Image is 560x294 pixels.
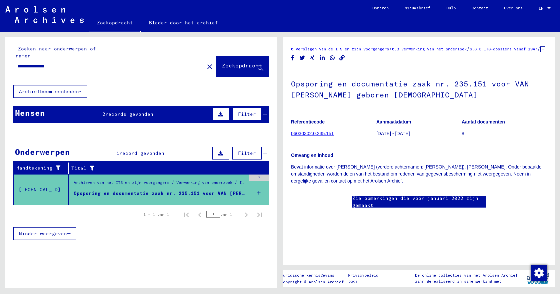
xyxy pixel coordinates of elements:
font: Zoekopdracht [97,20,133,26]
button: Filter [232,108,262,120]
button: Volgende pagina [240,208,253,221]
font: records gevonden [105,111,153,117]
font: Titel [71,165,86,171]
font: 1 – 1 van 1 [143,212,169,217]
button: Delen op WhatsApp [329,54,336,62]
a: Privacybeleid [343,272,386,279]
font: Juridische kennisgeving [281,273,334,278]
font: Nieuwsbrief [405,5,430,10]
button: Delen op Facebook [289,54,296,62]
font: Filter [238,111,256,117]
font: Bevat informatie over [PERSON_NAME] (verdere achternamen: [PERSON_NAME]), [PERSON_NAME]. Onder be... [291,164,542,184]
a: Blader door het archief [141,15,226,31]
button: Delen op Xing [309,54,316,62]
img: yv_logo.png [526,270,551,287]
button: Vorige pagina [193,208,206,221]
font: Minder weergeven [19,231,67,237]
a: Zie opmerkingen die vóór januari 2022 zijn gemaakt [352,195,486,209]
font: Over ons [504,5,523,10]
a: 6 Verslagen van de ITS en zijn voorgangers [291,46,389,51]
font: Filter [238,150,256,156]
font: Zie opmerkingen die vóór januari 2022 zijn gemaakt [352,195,478,208]
div: Handtekening [16,163,70,174]
font: Doneren [372,5,389,10]
font: Zoekopdracht [222,62,262,69]
font: Handtekening [16,165,52,171]
a: Zoekopdracht [89,15,141,32]
font: Aantal documenten [462,119,505,124]
mat-icon: close [206,63,214,71]
div: Titel [71,163,262,174]
font: / [389,46,392,52]
a: 06030302.0.235.151 [291,131,334,136]
button: Archiefboom-eenheden [13,85,87,98]
font: Opsporing en documentatie zaak nr. 235.151 voor VAN [PERSON_NAME] geboren [DEMOGRAPHIC_DATA] [74,190,350,196]
font: Archiefboom-eenheden [19,88,79,94]
font: / [467,46,470,52]
font: Mensen [15,108,45,118]
img: Wijzigingstoestemming [531,265,547,281]
font: Copyright © Arolsen Archief, 2021 [281,279,358,284]
font: | [340,272,343,278]
img: Arolsen_neg.svg [5,6,84,23]
font: Omvang en inhoud [291,153,333,158]
button: Delen op LinkedIn [319,54,326,62]
font: 2 [102,111,105,117]
font: Blader door het archief [149,20,218,26]
font: zijn gerealiseerd in samenwerking met [415,279,501,284]
font: Zoeken naar onderwerpen of namen [16,46,96,59]
a: Juridische kennisgeving [281,272,340,279]
div: Wijzigingstoestemming [531,265,547,281]
button: Duidelijk [203,60,216,73]
button: Delen op Twitter [299,54,306,62]
font: Privacybeleid [348,273,378,278]
button: Filter [232,147,262,160]
a: 6.3 Verwerking van het onderzoek [392,46,467,51]
font: van 1 [220,212,232,217]
font: [DATE] - [DATE] [376,131,410,136]
font: Aanmaakdatum [376,119,411,124]
button: Minder weergeven [13,227,76,240]
a: 6.3.3 ITS-dossiers vanaf 1947 [470,46,537,51]
font: / [537,46,540,52]
font: Opsporing en documentatie zaak nr. 235.151 voor VAN [PERSON_NAME] geboren [DEMOGRAPHIC_DATA] [291,79,529,99]
font: EN [539,6,543,11]
font: De online collecties van het Arolsen Archief [415,273,518,278]
button: Zoekopdracht [216,56,269,77]
button: Laatste pagina [253,208,266,221]
font: Contact [472,5,488,10]
button: Link kopiëren [339,54,346,62]
button: Eerste pagina [180,208,193,221]
font: 8 [462,131,464,136]
font: Referentiecode [291,119,325,124]
font: Hulp [446,5,456,10]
